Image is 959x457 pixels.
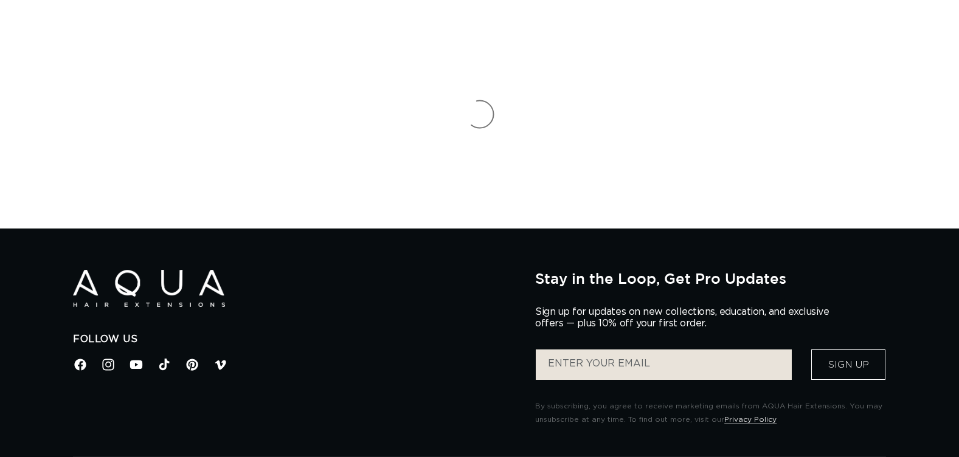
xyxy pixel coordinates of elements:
a: Privacy Policy [724,416,777,423]
input: ENTER YOUR EMAIL [536,349,792,380]
img: Aqua Hair Extensions [73,270,225,307]
button: Sign Up [811,349,885,380]
h2: Stay in the Loop, Get Pro Updates [535,270,886,287]
p: By subscribing, you agree to receive marketing emails from AQUA Hair Extensions. You may unsubscr... [535,400,886,426]
p: Sign up for updates on new collections, education, and exclusive offers — plus 10% off your first... [535,306,839,329]
h2: Follow Us [73,333,517,346]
